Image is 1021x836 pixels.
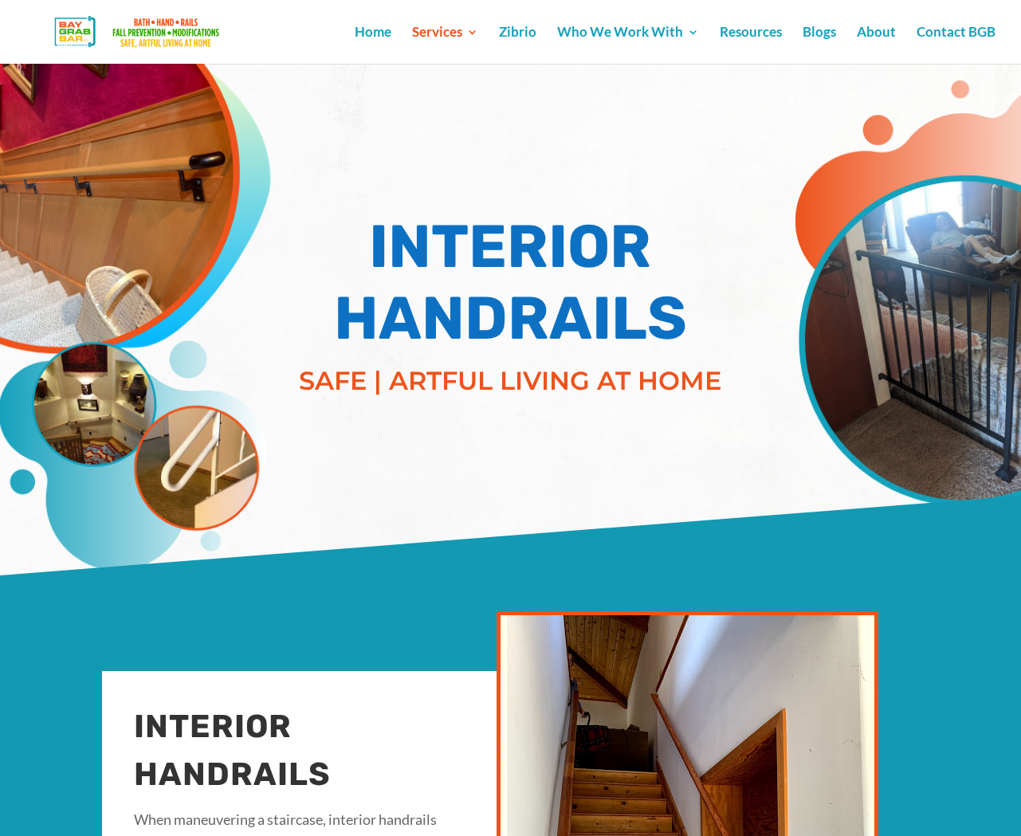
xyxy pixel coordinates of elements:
[499,26,536,64] a: Zibrio
[271,362,749,400] p: SAFE | ARTFUL LIVING AT HOME
[271,211,749,363] h1: INTERIOR HANDRAILS
[857,26,896,64] a: About
[27,11,251,53] img: Bay Grab Bar
[557,26,699,64] a: Who We Work With
[134,703,478,807] h2: INTERIOR HANDRAILS
[412,26,478,64] a: Services
[355,26,391,64] a: Home
[803,26,836,64] a: Blogs
[917,26,995,64] a: Contact BGB
[720,26,782,64] a: Resources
